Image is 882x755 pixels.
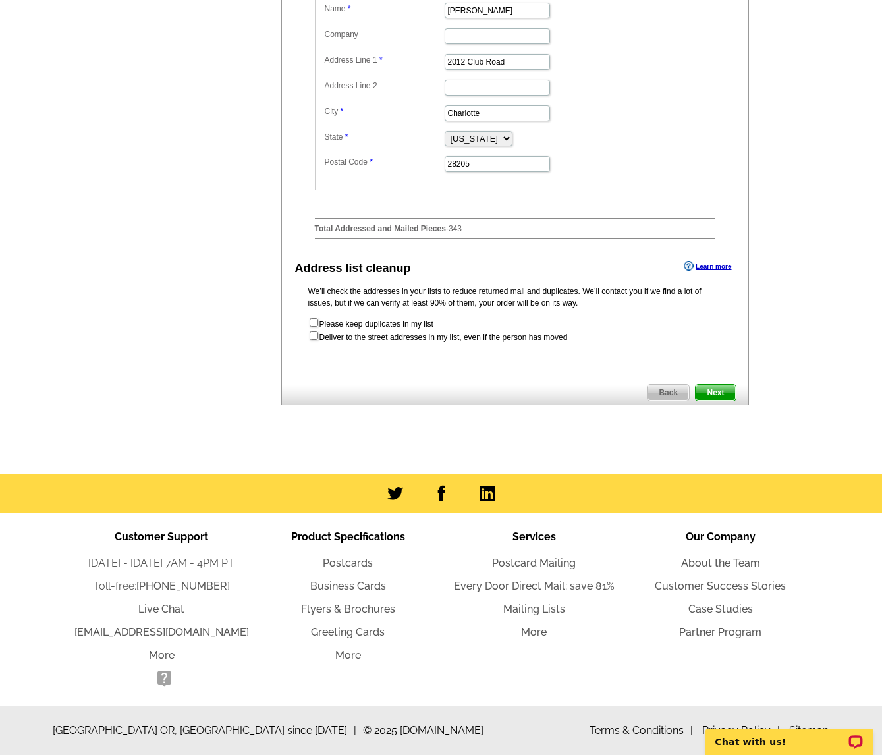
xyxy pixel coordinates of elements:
label: Address Line 2 [325,80,443,92]
span: 343 [449,224,462,233]
div: Address list cleanup [295,260,411,277]
a: Greeting Cards [311,626,385,638]
strong: Total Addressed and Mailed Pieces [315,224,446,233]
label: Postal Code [325,156,443,168]
a: About the Team [681,557,760,569]
p: We’ll check the addresses in your lists to reduce returned mail and duplicates. We’ll contact you... [308,285,722,309]
span: Services [512,530,556,543]
a: Partner Program [679,626,761,638]
a: Every Door Direct Mail: save 81% [454,580,615,592]
a: [EMAIL_ADDRESS][DOMAIN_NAME] [74,626,249,638]
a: Case Studies [688,603,753,615]
a: Postcards [323,557,373,569]
a: More [521,626,547,638]
span: Back [648,385,689,401]
a: More [149,649,175,661]
span: Next [696,385,735,401]
span: Product Specifications [291,530,405,543]
a: Customer Success Stories [655,580,786,592]
span: © 2025 [DOMAIN_NAME] [363,723,483,739]
a: Postcard Mailing [492,557,576,569]
label: City [325,105,443,117]
li: [DATE] - [DATE] 7AM - 4PM PT [69,555,255,571]
li: Toll-free: [69,578,255,594]
a: Flyers & Brochures [301,603,395,615]
form: Please keep duplicates in my list Deliver to the street addresses in my list, even if the person ... [308,317,722,343]
span: [GEOGRAPHIC_DATA] OR, [GEOGRAPHIC_DATA] since [DATE] [53,723,356,739]
a: [PHONE_NUMBER] [136,580,230,592]
a: Terms & Conditions [590,724,693,737]
iframe: LiveChat chat widget [697,713,882,755]
a: Mailing Lists [503,603,565,615]
label: Address Line 1 [325,54,443,66]
a: Live Chat [138,603,184,615]
span: Our Company [686,530,756,543]
a: Business Cards [310,580,386,592]
label: State [325,131,443,143]
span: Customer Support [115,530,208,543]
label: Name [325,3,443,14]
a: Learn more [684,261,731,271]
label: Company [325,28,443,40]
a: More [335,649,361,661]
a: Back [647,384,690,401]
